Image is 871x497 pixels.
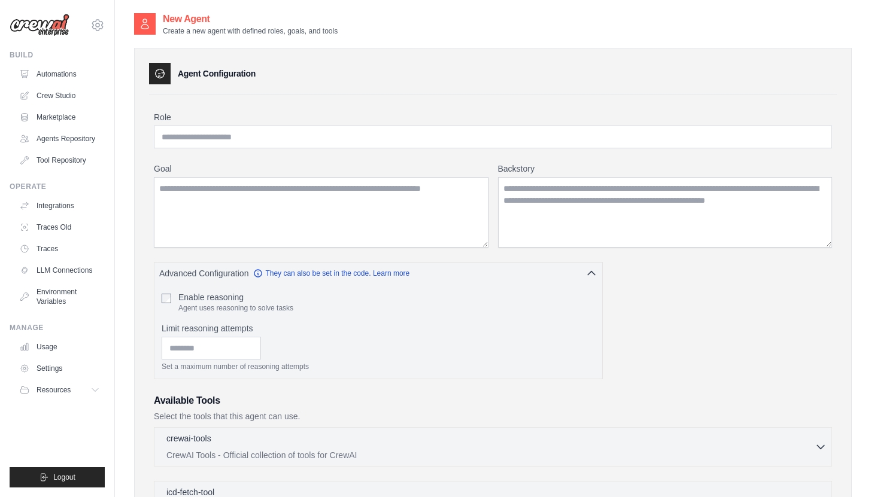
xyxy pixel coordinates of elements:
h3: Agent Configuration [178,68,256,80]
div: Operate [10,182,105,191]
button: Logout [10,467,105,487]
a: Settings [14,359,105,378]
div: Manage [10,323,105,333]
div: Build [10,50,105,60]
label: Role [154,111,832,123]
a: Integrations [14,196,105,215]
label: Goal [154,163,488,175]
a: Environment Variables [14,282,105,311]
label: Enable reasoning [178,291,293,303]
a: LLM Connections [14,261,105,280]
a: Usage [14,337,105,356]
p: CrewAI Tools - Official collection of tools for CrewAI [166,449,815,461]
label: Limit reasoning attempts [162,322,595,334]
a: Crew Studio [14,86,105,105]
a: Agents Repository [14,129,105,148]
span: Logout [53,472,75,482]
a: Automations [14,65,105,84]
h2: New Agent [163,12,338,26]
a: Traces [14,239,105,258]
button: Advanced Configuration They can also be set in the code. Learn more [154,263,602,284]
button: Resources [14,380,105,400]
h3: Available Tools [154,394,832,408]
button: crewai-tools CrewAI Tools - Official collection of tools for CrewAI [159,432,827,461]
a: They can also be set in the code. Learn more [253,269,409,278]
a: Marketplace [14,108,105,127]
label: Backstory [498,163,833,175]
span: Resources [37,385,71,395]
span: Advanced Configuration [159,267,248,279]
p: Agent uses reasoning to solve tasks [178,303,293,313]
p: crewai-tools [166,432,211,444]
p: Set a maximum number of reasoning attempts [162,362,595,371]
img: Logo [10,14,69,36]
p: Create a new agent with defined roles, goals, and tools [163,26,338,36]
a: Tool Repository [14,151,105,170]
a: Traces Old [14,218,105,237]
p: Select the tools that this agent can use. [154,410,832,422]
